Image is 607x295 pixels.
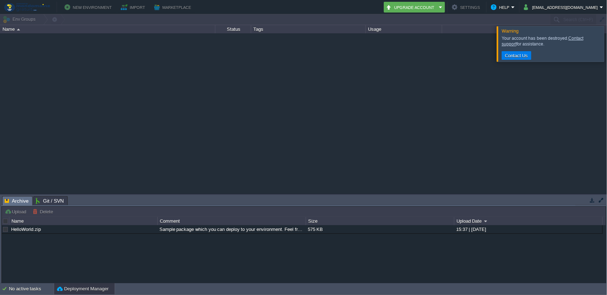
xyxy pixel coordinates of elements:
div: No active tasks [9,283,54,295]
button: Upload [5,208,28,215]
button: New Environment [64,3,114,11]
div: Comment [158,217,306,225]
button: Settings [452,3,482,11]
button: [EMAIL_ADDRESS][DOMAIN_NAME] [524,3,600,11]
div: Size [306,217,454,225]
button: Marketplace [154,3,193,11]
div: 575 KB [306,225,454,233]
button: Deployment Manager [57,285,109,292]
div: 15:37 | [DATE] [454,225,602,233]
div: Tags [252,25,365,33]
span: Archive [5,197,29,205]
span: Warning [502,28,518,34]
div: Upload Date [455,217,602,225]
div: Name [10,217,157,225]
button: Delete [33,208,55,215]
button: Contact Us [503,52,530,59]
button: Help [491,3,511,11]
div: Status [216,25,251,33]
div: Name [1,25,215,33]
div: Your account has been destroyed. for assistance. [502,35,602,47]
a: HelloWorld.zip [11,227,41,232]
img: MonDomaineGratuit [3,3,51,12]
div: Usage [366,25,442,33]
span: Git / SVN [36,197,64,205]
button: Import [121,3,148,11]
img: AMDAwAAAACH5BAEAAAAALAAAAAABAAEAAAICRAEAOw== [17,29,20,30]
div: Sample package which you can deploy to your environment. Feel free to delete and upload a package... [158,225,305,233]
button: Upgrade Account [386,3,437,11]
